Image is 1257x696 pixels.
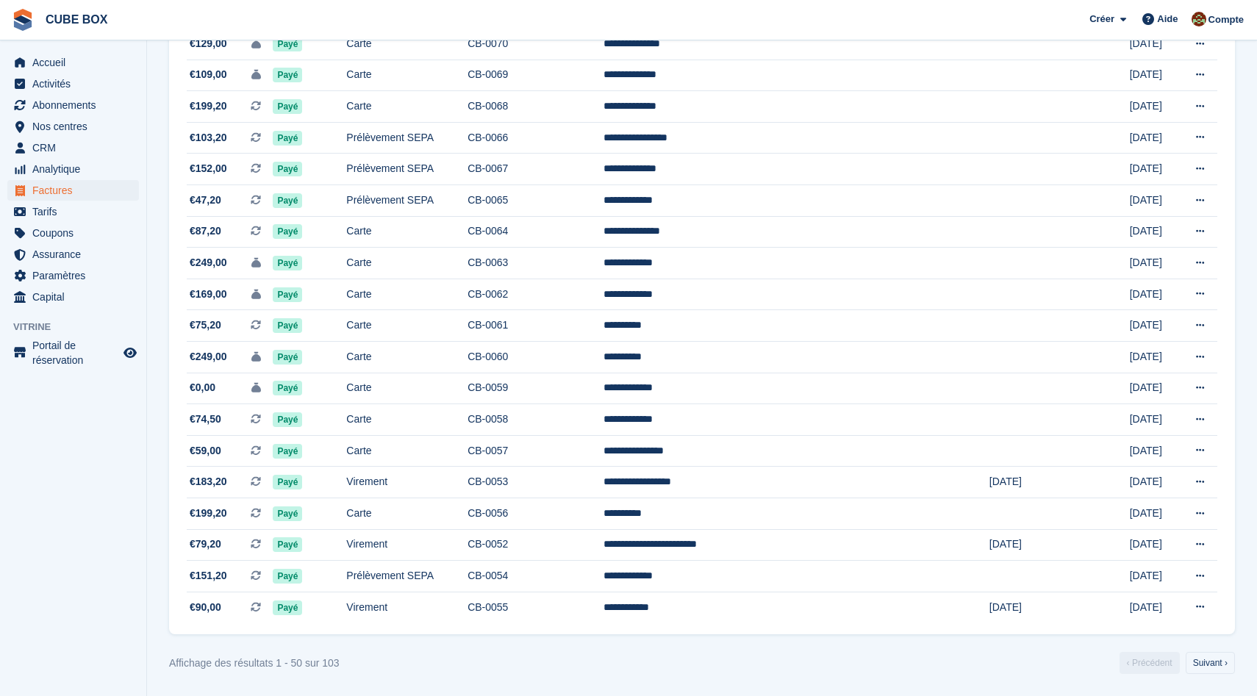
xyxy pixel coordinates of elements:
span: Coupons [32,223,121,243]
td: Virement [346,467,468,498]
td: [DATE] [989,529,1130,561]
a: Boutique d'aperçu [121,344,139,362]
span: Payé [273,131,302,146]
a: menu [7,137,139,158]
td: [DATE] [1130,342,1175,373]
td: [DATE] [1130,91,1175,123]
td: [DATE] [1130,561,1175,592]
td: Carte [346,404,468,436]
td: [DATE] [1130,60,1175,91]
td: [DATE] [989,467,1130,498]
span: Payé [273,37,302,51]
td: [DATE] [1130,122,1175,154]
td: Carte [346,435,468,467]
td: Carte [346,498,468,530]
td: Prélèvement SEPA [346,122,468,154]
td: Carte [346,248,468,279]
span: Payé [273,99,302,114]
td: Carte [346,279,468,310]
a: menu [7,223,139,243]
td: CB-0054 [468,561,604,592]
span: Payé [273,224,302,239]
span: Activités [32,73,121,94]
span: €87,20 [190,223,221,239]
td: Carte [346,91,468,123]
td: CB-0070 [468,29,604,60]
span: Tarifs [32,201,121,222]
a: menu [7,180,139,201]
a: menu [7,116,139,137]
span: Capital [32,287,121,307]
td: Carte [346,60,468,91]
span: Aide [1157,12,1178,26]
a: menu [7,265,139,286]
td: [DATE] [1130,216,1175,248]
a: menu [7,95,139,115]
span: Payé [273,193,302,208]
span: Payé [273,600,302,615]
span: Payé [273,444,302,459]
td: CB-0052 [468,529,604,561]
span: Payé [273,350,302,365]
span: Payé [273,475,302,489]
span: Payé [273,287,302,302]
td: [DATE] [1130,310,1175,342]
span: €152,00 [190,161,227,176]
span: €103,20 [190,130,227,146]
td: Prélèvement SEPA [346,185,468,217]
td: [DATE] [1130,279,1175,310]
a: menu [7,338,139,367]
td: [DATE] [1130,248,1175,279]
td: Virement [346,592,468,623]
span: €199,20 [190,98,227,114]
td: CB-0056 [468,498,604,530]
td: Carte [346,373,468,404]
span: Nos centres [32,116,121,137]
span: Payé [273,318,302,333]
td: CB-0059 [468,373,604,404]
td: CB-0064 [468,216,604,248]
td: [DATE] [1130,592,1175,623]
td: Carte [346,216,468,248]
td: CB-0060 [468,342,604,373]
td: [DATE] [1130,154,1175,185]
td: Carte [346,310,468,342]
span: Analytique [32,159,121,179]
td: CB-0065 [468,185,604,217]
td: CB-0055 [468,592,604,623]
td: Prélèvement SEPA [346,561,468,592]
span: Payé [273,412,302,427]
td: [DATE] [1130,529,1175,561]
td: [DATE] [1130,29,1175,60]
span: Payé [273,68,302,82]
td: CB-0062 [468,279,604,310]
span: Factures [32,180,121,201]
td: CB-0066 [468,122,604,154]
td: Prélèvement SEPA [346,154,468,185]
a: Suivant [1186,652,1235,674]
a: menu [7,287,139,307]
td: [DATE] [1130,404,1175,436]
a: menu [7,159,139,179]
td: Virement [346,529,468,561]
td: [DATE] [1130,467,1175,498]
a: menu [7,244,139,265]
span: Payé [273,381,302,395]
a: menu [7,201,139,222]
td: [DATE] [1130,185,1175,217]
span: Vitrine [13,320,146,334]
span: €59,00 [190,443,221,459]
td: [DATE] [1130,435,1175,467]
td: CB-0058 [468,404,604,436]
a: Précédent [1120,652,1180,674]
span: €74,50 [190,412,221,427]
span: Paramètres [32,265,121,286]
span: Payé [273,569,302,584]
td: [DATE] [1130,373,1175,404]
span: €129,00 [190,36,227,51]
span: €199,20 [190,506,227,521]
td: Carte [346,342,468,373]
span: Payé [273,162,302,176]
span: €109,00 [190,67,227,82]
td: CB-0068 [468,91,604,123]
